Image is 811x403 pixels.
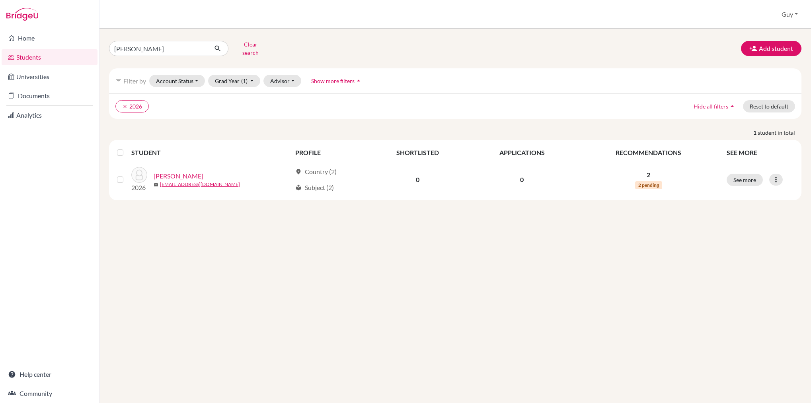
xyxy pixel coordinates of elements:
[575,143,722,162] th: RECOMMENDATIONS
[295,167,337,176] div: Country (2)
[131,143,290,162] th: STUDENT
[311,77,355,84] span: Show more filters
[131,167,147,183] img: Sankaye, Aryan
[468,143,575,162] th: APPLICATIONS
[295,184,302,191] span: local_library
[468,162,575,197] td: 0
[122,104,128,109] i: clear
[753,128,758,137] strong: 1
[109,41,208,56] input: Find student by name...
[115,77,122,84] i: filter_list
[154,182,158,187] span: mail
[131,183,147,192] p: 2026
[580,170,717,180] p: 2
[295,169,302,175] span: location_on
[304,75,369,87] button: Show more filtersarrow_drop_up
[6,8,38,21] img: Bridge-U
[367,143,468,162] th: SHORTLISTED
[758,128,801,137] span: student in total
[154,171,203,181] a: [PERSON_NAME]
[355,77,363,85] i: arrow_drop_up
[115,100,149,112] button: clear2026
[228,38,273,59] button: Clear search
[208,75,261,87] button: Grad Year(1)
[2,366,97,382] a: Help center
[2,386,97,401] a: Community
[722,143,798,162] th: SEE MORE
[295,183,334,192] div: Subject (2)
[2,88,97,104] a: Documents
[743,100,795,112] button: Reset to default
[2,107,97,123] a: Analytics
[149,75,205,87] button: Account Status
[728,102,736,110] i: arrow_drop_up
[123,77,146,85] span: Filter by
[687,100,743,112] button: Hide all filtersarrow_drop_up
[635,181,662,189] span: 2 pending
[290,143,367,162] th: PROFILE
[2,30,97,46] a: Home
[727,174,763,186] button: See more
[778,7,801,22] button: Guy
[2,49,97,65] a: Students
[694,103,728,110] span: Hide all filters
[2,69,97,85] a: Universities
[241,77,248,84] span: (1)
[263,75,301,87] button: Advisor
[160,181,240,188] a: [EMAIL_ADDRESS][DOMAIN_NAME]
[741,41,801,56] button: Add student
[367,162,468,197] td: 0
